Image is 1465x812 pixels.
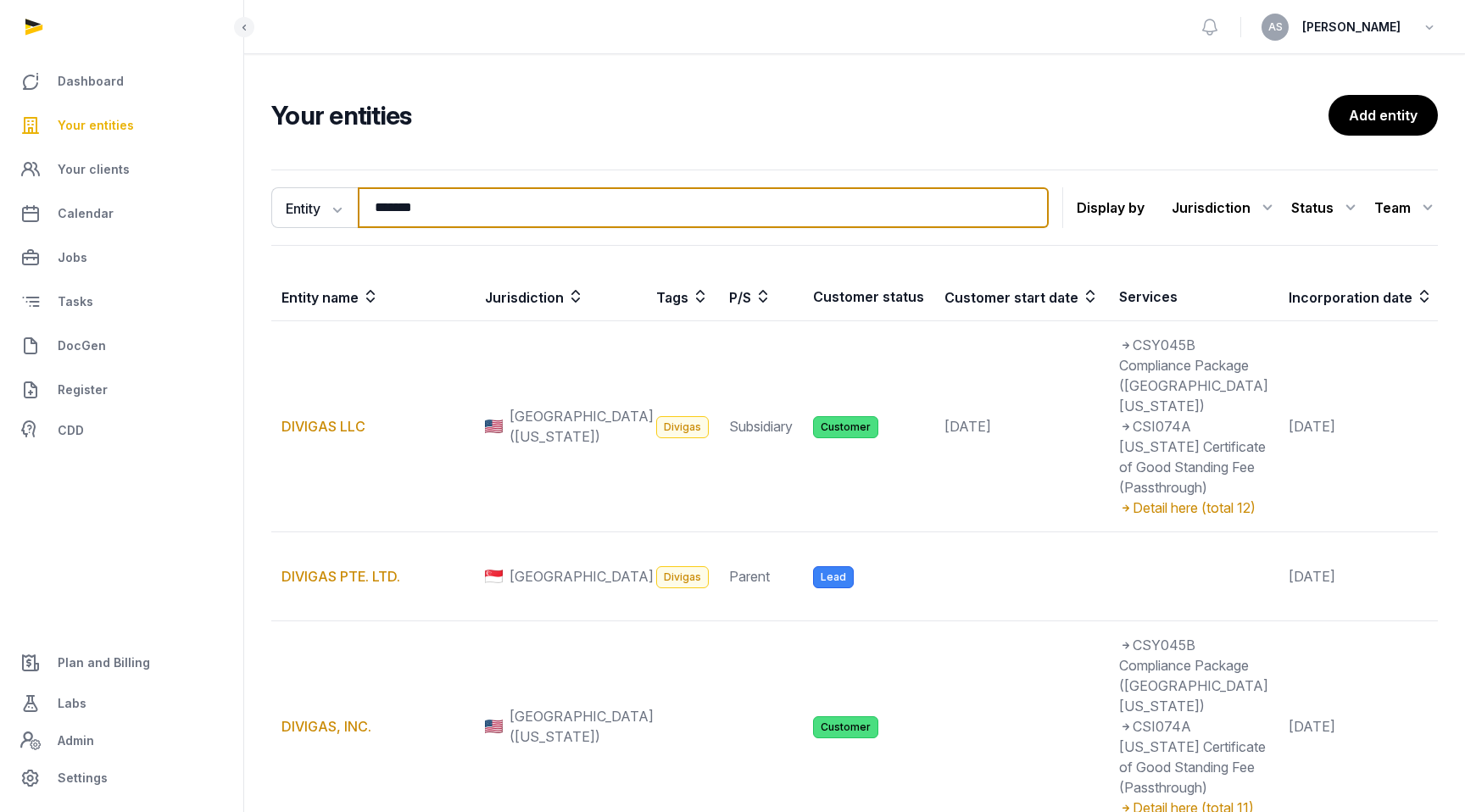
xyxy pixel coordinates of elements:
[1119,336,1268,414] span: CSY045B Compliance Package ([GEOGRAPHIC_DATA] [US_STATE])
[1119,718,1266,796] span: CSI074A [US_STATE] Certificate of Good Standing Fee (Passthrough)
[271,187,358,228] button: Entity
[719,273,803,321] th: P/S
[813,716,878,738] span: Customer
[58,768,108,788] span: Settings
[281,418,365,435] a: DIVIGAS LLC
[58,653,150,673] span: Plan and Billing
[58,420,84,441] span: CDD
[510,566,654,587] span: [GEOGRAPHIC_DATA]
[14,758,230,798] a: Settings
[58,71,124,92] span: Dashboard
[656,566,709,588] span: Divigas
[58,247,87,268] span: Jobs
[510,406,654,447] span: [GEOGRAPHIC_DATA] ([US_STATE])
[1077,194,1145,221] p: Display by
[646,273,719,321] th: Tags
[58,159,130,180] span: Your clients
[1278,273,1443,321] th: Incorporation date
[1119,637,1268,715] span: CSY045B Compliance Package ([GEOGRAPHIC_DATA] [US_STATE])
[1109,273,1278,321] th: Services
[14,325,230,366] a: DocGen
[271,100,1329,131] h2: Your entities
[813,416,878,438] span: Customer
[14,414,230,448] a: CDD
[1374,194,1438,221] div: Team
[1278,532,1443,621] td: [DATE]
[803,273,934,321] th: Customer status
[14,237,230,278] a: Jobs
[58,292,93,312] span: Tasks
[1262,14,1289,41] button: AS
[14,724,230,758] a: Admin
[1302,17,1401,37] span: [PERSON_NAME]
[58,115,134,136] span: Your entities
[475,273,646,321] th: Jurisdiction
[1119,418,1266,496] span: CSI074A [US_STATE] Certificate of Good Standing Fee (Passthrough)
[1172,194,1278,221] div: Jurisdiction
[934,321,1109,532] td: [DATE]
[14,683,230,724] a: Labs
[14,61,230,102] a: Dashboard
[510,706,654,747] span: [GEOGRAPHIC_DATA] ([US_STATE])
[934,273,1109,321] th: Customer start date
[1268,22,1283,32] span: AS
[281,718,371,735] a: DIVIGAS, INC.
[656,416,709,438] span: Divigas
[58,731,94,751] span: Admin
[14,642,230,683] a: Plan and Billing
[1278,321,1443,532] td: [DATE]
[1329,95,1438,136] a: Add entity
[14,193,230,234] a: Calendar
[14,370,230,410] a: Register
[58,380,108,400] span: Register
[58,336,106,356] span: DocGen
[271,273,475,321] th: Entity name
[14,281,230,322] a: Tasks
[719,532,803,621] td: Parent
[58,693,86,714] span: Labs
[14,149,230,190] a: Your clients
[14,105,230,146] a: Your entities
[1291,194,1361,221] div: Status
[58,203,114,224] span: Calendar
[281,568,400,585] a: DIVIGAS PTE. LTD.
[1119,498,1268,518] div: Detail here (total 12)
[813,566,854,588] span: Lead
[719,321,803,532] td: Subsidiary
